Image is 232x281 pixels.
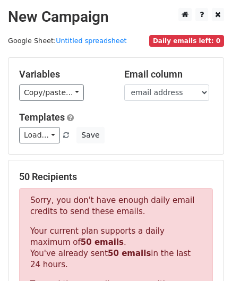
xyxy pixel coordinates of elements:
span: Daily emails left: 0 [149,35,224,47]
a: Load... [19,127,60,143]
a: Templates [19,112,65,123]
h5: Variables [19,69,108,80]
strong: 50 emails [81,237,124,247]
a: Untitled spreadsheet [56,37,126,45]
iframe: Chat Widget [179,230,232,281]
p: Your current plan supports a daily maximum of . You've already sent in the last 24 hours. [30,226,202,270]
button: Save [76,127,104,143]
h5: 50 Recipients [19,171,213,183]
h2: New Campaign [8,8,224,26]
a: Daily emails left: 0 [149,37,224,45]
p: Sorry, you don't have enough daily email credits to send these emails. [30,195,202,217]
a: Copy/paste... [19,84,84,101]
small: Google Sheet: [8,37,127,45]
strong: 50 emails [108,249,151,258]
h5: Email column [124,69,213,80]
